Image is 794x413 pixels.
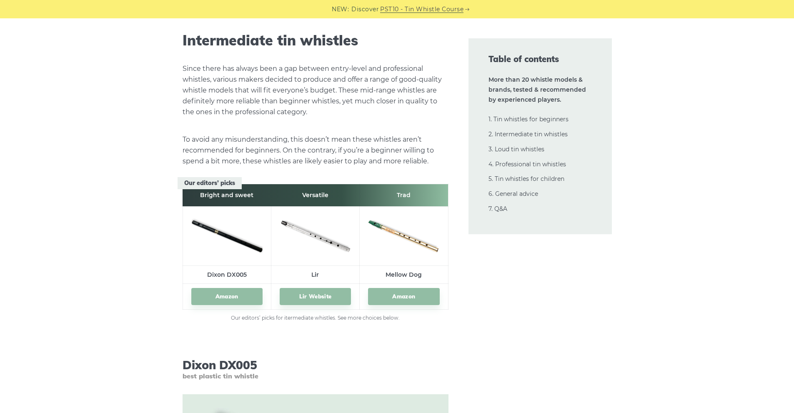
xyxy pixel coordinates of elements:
span: Our editors’ picks [178,177,242,189]
img: Tony Dixon DX005 Tin Whistle Preview [191,211,263,258]
span: Discover [351,5,379,14]
td: Mellow Dog [360,265,448,284]
a: Amazon [191,288,263,305]
a: 4. Professional tin whistles [488,160,566,168]
a: 1. Tin whistles for beginners [488,115,569,123]
th: Bright and sweet [183,184,271,207]
th: Versatile [271,184,359,207]
strong: More than 20 whistle models & brands, tested & recommended by experienced players. [488,76,586,103]
img: Mellow Dog Tin Whistle Preview [368,211,439,258]
a: 6. General advice [488,190,538,198]
h3: Dixon DX005 [183,358,448,380]
figcaption: Our editors’ picks for itermediate whistles. See more choices below. [183,314,448,322]
span: NEW: [332,5,349,14]
a: 2. Intermediate tin whistles [488,130,568,138]
span: Table of contents [488,53,592,65]
a: Lir Website [280,288,351,305]
img: Lir Tin Whistle Preview [280,211,351,258]
td: Dixon DX005 [183,265,271,284]
a: Amazon [368,288,439,305]
a: 5. Tin whistles for children [488,175,564,183]
a: 3. Loud tin whistles [488,145,544,153]
p: To avoid any misunderstanding, this doesn’t mean these whistles aren’t recommended for beginners.... [183,134,448,167]
th: Trad [360,184,448,207]
h2: Intermediate tin whistles [183,32,448,49]
p: Since there has always been a gap between entry-level and professional whistles, various makers d... [183,63,448,118]
span: best plastic tin whistle [183,372,448,380]
td: Lir [271,265,359,284]
a: 7. Q&A [488,205,507,213]
a: PST10 - Tin Whistle Course [380,5,463,14]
